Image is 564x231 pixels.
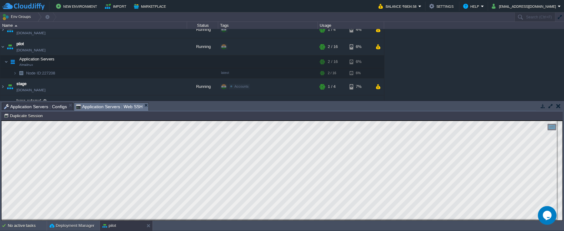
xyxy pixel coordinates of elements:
div: Status [187,22,218,29]
div: 6% [350,68,370,78]
button: pilot [102,223,116,229]
span: Application Servers : Configs [4,103,67,110]
div: 6% [350,38,370,55]
div: 0 / 10 [328,95,338,112]
img: AMDAwAAAACH5BAEAAAAALAAAAAABAAEAAAICRAEAOw== [13,68,17,78]
a: [DOMAIN_NAME] [16,87,45,93]
button: Help [463,2,481,10]
span: 227208 [26,70,56,76]
img: CloudJiffy [2,2,45,10]
a: pilot [16,41,24,47]
img: AMDAwAAAACH5BAEAAAAALAAAAAABAAEAAAICRAEAOw== [8,55,17,68]
button: Balance ₹6834.58 [378,2,418,10]
div: 7% [350,78,370,95]
img: AMDAwAAAACH5BAEAAAAALAAAAAABAAEAAAICRAEAOw== [0,21,5,38]
a: Node ID:227208 [26,70,56,76]
a: stage [16,81,26,87]
div: Tags [219,22,317,29]
button: Marketplace [134,2,168,10]
button: Duplicate Session [4,113,45,118]
a: temp-external-db [16,98,47,104]
div: Stopped [187,95,218,112]
div: No active tasks [8,221,47,231]
img: AMDAwAAAACH5BAEAAAAALAAAAAABAAEAAAICRAEAOw== [0,95,5,112]
img: AMDAwAAAACH5BAEAAAAALAAAAAABAAEAAAICRAEAOw== [15,25,17,26]
div: 4% [350,21,370,38]
span: latest [221,71,229,75]
img: AMDAwAAAACH5BAEAAAAALAAAAAABAAEAAAICRAEAOw== [4,55,8,68]
div: 2 / 16 [328,38,338,55]
div: Running [187,78,218,95]
button: Deployment Manager [49,223,94,229]
img: AMDAwAAAACH5BAEAAAAALAAAAAABAAEAAAICRAEAOw== [6,95,14,112]
img: AMDAwAAAACH5BAEAAAAALAAAAAABAAEAAAICRAEAOw== [6,78,14,95]
button: Settings [429,2,455,10]
span: Almalinux [19,63,33,67]
img: AMDAwAAAACH5BAEAAAAALAAAAAABAAEAAAICRAEAOw== [6,21,14,38]
img: AMDAwAAAACH5BAEAAAAALAAAAAABAAEAAAICRAEAOw== [0,38,5,55]
div: Running [187,38,218,55]
img: AMDAwAAAACH5BAEAAAAALAAAAAABAAEAAAICRAEAOw== [0,78,5,95]
div: 2 / 16 [328,68,336,78]
img: AMDAwAAAACH5BAEAAAAALAAAAAABAAEAAAICRAEAOw== [17,68,26,78]
button: New Environment [56,2,99,10]
button: Env Groups [2,12,33,21]
div: 4% [350,95,370,112]
div: 1 / 4 [328,78,336,95]
a: [DOMAIN_NAME] [16,47,45,53]
img: AMDAwAAAACH5BAEAAAAALAAAAAABAAEAAAICRAEAOw== [6,38,14,55]
span: Node ID: [26,71,42,75]
iframe: chat widget [538,206,558,225]
a: Application ServersAlmalinux [19,57,55,61]
div: 1 / 4 [328,21,336,38]
span: Accounts [234,84,249,88]
div: 6% [350,55,370,68]
div: Running [187,21,218,38]
span: Application Servers [19,56,55,62]
span: Application Servers : Web SSH [76,103,143,111]
div: Usage [318,22,384,29]
div: 2 / 16 [328,55,338,68]
div: Name [1,22,187,29]
button: Import [105,2,128,10]
button: [EMAIL_ADDRESS][DOMAIN_NAME] [492,2,558,10]
a: [DOMAIN_NAME] [16,30,45,36]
